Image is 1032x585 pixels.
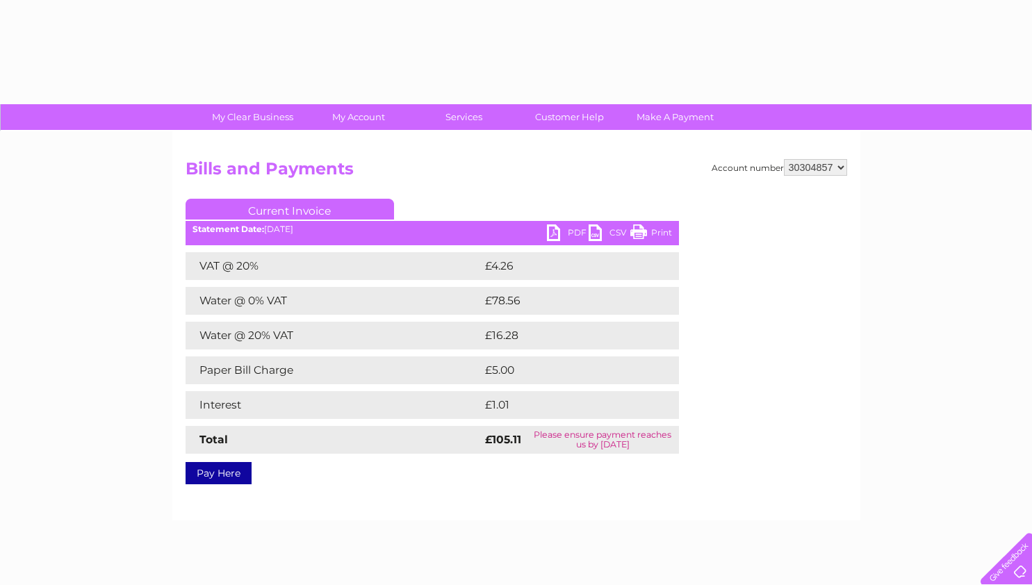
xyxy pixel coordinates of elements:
td: Interest [186,391,482,419]
a: My Account [301,104,416,130]
a: Customer Help [512,104,627,130]
td: £5.00 [482,356,647,384]
td: £16.28 [482,322,650,349]
a: Print [630,224,672,245]
a: Pay Here [186,462,252,484]
a: PDF [547,224,589,245]
div: Account number [712,159,847,176]
a: Make A Payment [618,104,732,130]
td: Paper Bill Charge [186,356,482,384]
td: £1.01 [482,391,643,419]
td: £78.56 [482,287,651,315]
strong: Total [199,433,228,446]
a: My Clear Business [195,104,310,130]
a: Current Invoice [186,199,394,220]
a: CSV [589,224,630,245]
td: VAT @ 20% [186,252,482,280]
b: Statement Date: [193,224,264,234]
strong: £105.11 [485,433,521,446]
h2: Bills and Payments [186,159,847,186]
td: Please ensure payment reaches us by [DATE] [527,426,679,454]
td: Water @ 0% VAT [186,287,482,315]
td: £4.26 [482,252,646,280]
a: Services [407,104,521,130]
div: [DATE] [186,224,679,234]
td: Water @ 20% VAT [186,322,482,349]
